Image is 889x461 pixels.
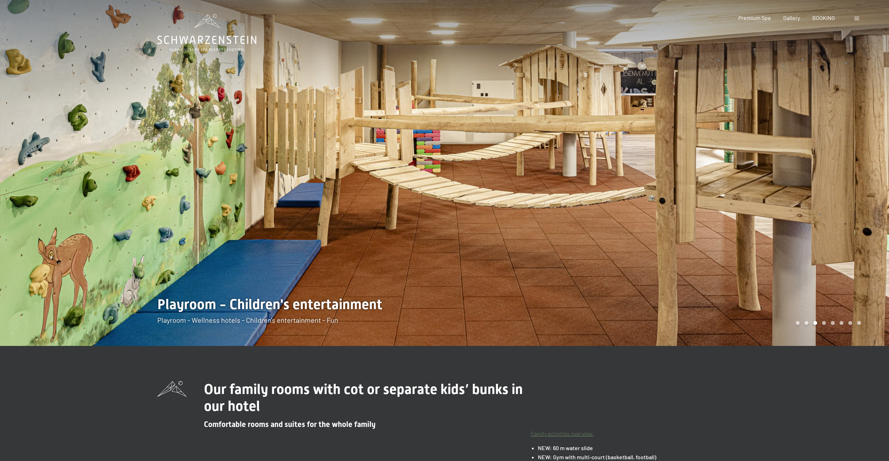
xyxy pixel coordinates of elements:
[793,321,861,325] div: Carousel Pagination
[796,321,800,325] div: Carousel Page 1
[204,420,376,429] span: Comfortable rooms and suites for the whole family
[831,321,835,325] div: Carousel Page 5
[783,14,800,21] a: Gallery
[812,14,835,21] a: BOOKING
[805,321,808,325] div: Carousel Page 2
[738,14,771,21] a: Premium Spa
[857,321,861,325] div: Carousel Page 8
[848,321,852,325] div: Carousel Page 7
[840,321,843,325] div: Carousel Page 6
[531,430,594,437] a: Family activities overview:
[813,321,817,325] div: Carousel Page 3 (Current Slide)
[822,321,826,325] div: Carousel Page 4
[538,445,593,451] strong: NEW: 60 m water slide
[204,381,523,414] span: Our family rooms with cot or separate kids’ bunks in our hotel
[538,454,656,460] strong: NEW: Gym with multi-court (basketball, football)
